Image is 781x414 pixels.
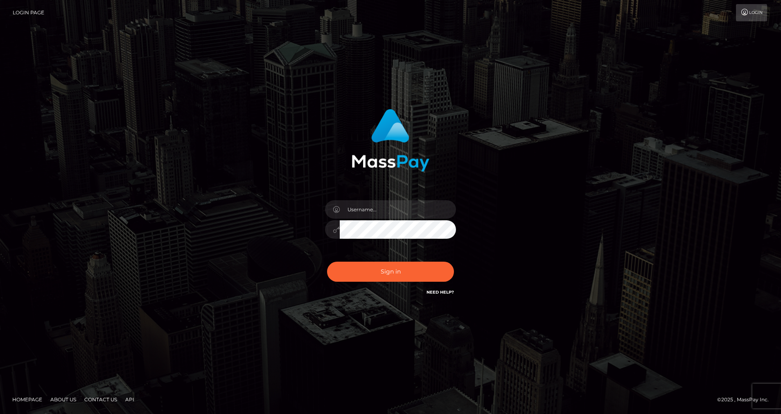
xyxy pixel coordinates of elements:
[81,393,120,406] a: Contact Us
[352,109,429,172] img: MassPay Login
[736,4,767,21] a: Login
[47,393,79,406] a: About Us
[340,200,456,219] input: Username...
[122,393,138,406] a: API
[13,4,44,21] a: Login Page
[427,290,454,295] a: Need Help?
[717,395,775,404] div: © 2025 , MassPay Inc.
[9,393,45,406] a: Homepage
[327,262,454,282] button: Sign in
